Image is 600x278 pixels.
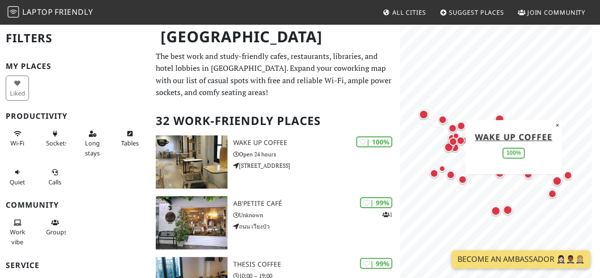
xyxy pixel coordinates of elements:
[436,4,508,21] a: Suggest Places
[6,126,29,151] button: Wi-Fi
[446,132,458,144] div: Map marker
[233,260,400,268] h3: Thesis Coffee
[233,161,400,170] p: [STREET_ADDRESS]
[6,24,144,53] h2: Filters
[233,200,400,208] h3: Ab'Petite Café
[150,135,400,189] a: Wake Up Coffee | 100% Wake Up Coffee Open 24 hours [STREET_ADDRESS]
[417,108,430,121] div: Map marker
[156,106,394,135] h2: 32 Work-Friendly Places
[489,204,503,218] div: Map marker
[8,6,19,18] img: LaptopFriendly
[233,222,400,231] p: ถนน เวียงบัว
[6,164,29,190] button: Quiet
[382,210,392,219] p: 1
[493,113,506,126] div: Map marker
[437,114,449,126] div: Map marker
[55,7,93,17] span: Friendly
[10,139,24,147] span: Stable Wi-Fi
[43,215,67,240] button: Groups
[457,173,469,186] div: Map marker
[10,228,25,246] span: People working
[48,178,61,186] span: Video/audio calls
[43,164,67,190] button: Calls
[233,150,400,159] p: Open 24 hours
[6,62,144,71] h3: My Places
[458,135,470,147] div: Map marker
[233,211,400,220] p: Unknown
[81,126,104,161] button: Long stays
[153,24,398,50] h1: [GEOGRAPHIC_DATA]
[392,8,426,17] span: All Cities
[360,197,392,208] div: | 99%
[447,122,459,134] div: Map marker
[455,134,467,147] div: Map marker
[156,50,394,99] p: The best work and study-friendly cafes, restaurants, libraries, and hotel lobbies in [GEOGRAPHIC_...
[514,4,590,21] a: Join Community
[150,196,400,249] a: Ab'Petite Café | 99% 1 Ab'Petite Café Unknown ถนน เวียงบัว
[437,163,448,174] div: Map marker
[475,131,552,142] a: Wake Up Coffee
[10,178,25,186] span: Quiet
[501,203,514,217] div: Map marker
[156,196,228,249] img: Ab'Petite Café
[522,168,534,181] div: Map marker
[360,258,392,269] div: | 99%
[443,139,456,152] div: Map marker
[356,136,392,147] div: | 100%
[503,148,525,159] div: 100%
[46,228,67,236] span: Group tables
[118,126,142,151] button: Tables
[85,139,100,157] span: Long stays
[449,8,505,17] span: Suggest Places
[428,167,440,180] div: Map marker
[546,188,559,200] div: Map marker
[446,140,457,151] div: Map marker
[8,4,93,21] a: LaptopFriendly LaptopFriendly
[46,139,68,147] span: Power sockets
[527,8,586,17] span: Join Community
[553,120,562,130] button: Close popup
[447,135,459,148] div: Map marker
[121,139,139,147] span: Work-friendly tables
[6,261,144,270] h3: Service
[43,126,67,151] button: Sockets
[6,215,29,249] button: Work vibe
[445,169,457,181] div: Map marker
[379,4,430,21] a: All Cities
[156,135,228,189] img: Wake Up Coffee
[562,169,574,182] div: Map marker
[493,166,506,180] div: Map marker
[22,7,53,17] span: Laptop
[455,120,467,132] div: Map marker
[551,174,564,188] div: Map marker
[233,139,400,147] h3: Wake Up Coffee
[6,112,144,121] h3: Productivity
[6,201,144,210] h3: Community
[442,141,456,154] div: Map marker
